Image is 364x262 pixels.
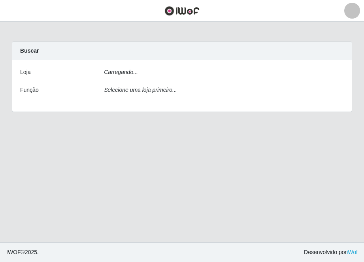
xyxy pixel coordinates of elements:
img: CoreUI Logo [164,6,200,16]
strong: Buscar [20,47,39,54]
label: Loja [20,68,30,76]
a: iWof [347,249,358,255]
label: Função [20,86,39,94]
span: IWOF [6,249,21,255]
i: Selecione uma loja primeiro... [104,87,177,93]
span: © 2025 . [6,248,39,256]
span: Desenvolvido por [304,248,358,256]
i: Carregando... [104,69,138,75]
